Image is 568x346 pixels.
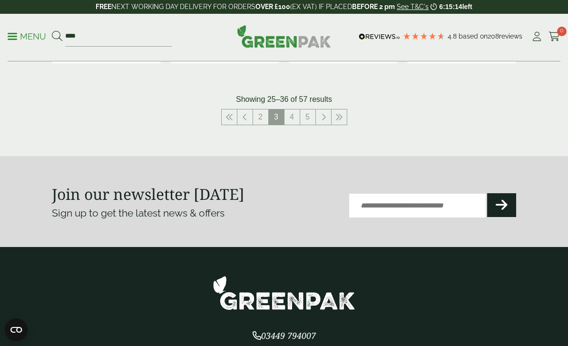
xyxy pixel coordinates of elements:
a: Menu [8,31,46,40]
a: 03449 794007 [253,332,316,341]
span: 6:15:14 [439,3,462,10]
span: 208 [488,32,499,40]
i: Cart [548,32,560,41]
span: Based on [459,32,488,40]
p: Showing 25–36 of 57 results [236,94,332,105]
p: Sign up to get the latest news & offers [52,206,261,221]
strong: Join our newsletter [DATE] [52,184,245,204]
span: 3 [269,109,284,125]
a: 0 [548,30,560,44]
span: reviews [499,32,522,40]
strong: FREE [96,3,111,10]
span: 0 [557,27,567,36]
a: See T&C's [397,3,429,10]
div: 4.79 Stars [402,32,445,40]
button: Open CMP widget [5,318,28,341]
a: 5 [300,109,315,125]
strong: OVER £100 [255,3,290,10]
p: Menu [8,31,46,42]
img: REVIEWS.io [359,33,400,40]
img: GreenPak Supplies [237,25,331,48]
img: GreenPak Supplies [213,276,355,310]
a: 2 [253,109,268,125]
i: My Account [531,32,543,41]
strong: BEFORE 2 pm [352,3,395,10]
span: left [462,3,472,10]
a: 4 [284,109,300,125]
span: 4.8 [448,32,459,40]
span: 03449 794007 [253,330,316,341]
